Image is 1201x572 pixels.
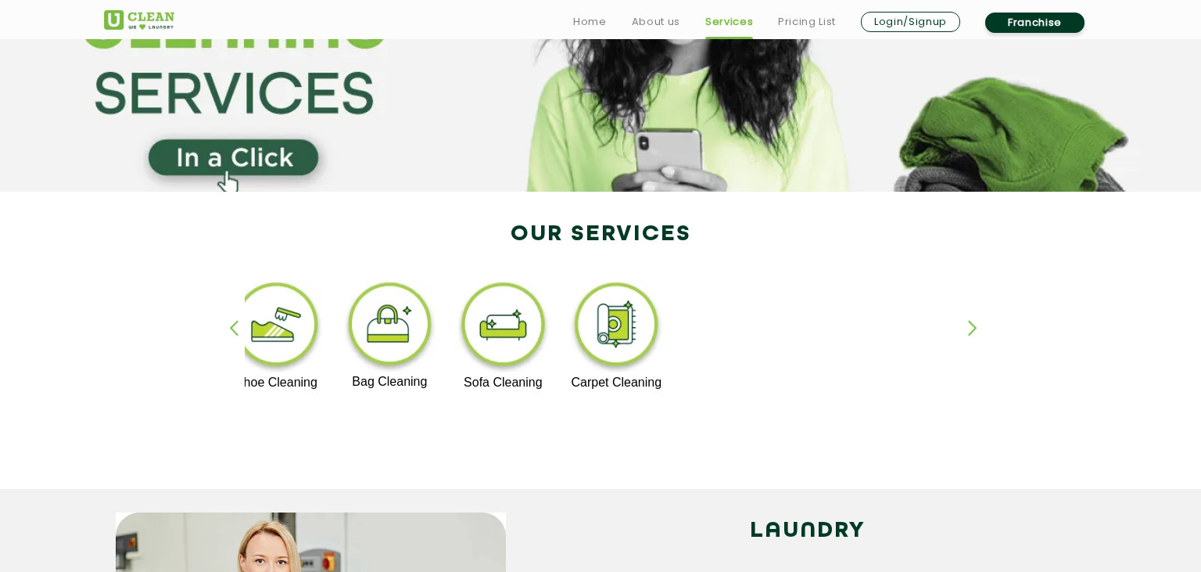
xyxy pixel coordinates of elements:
[455,376,551,390] p: Sofa Cleaning
[985,13,1084,33] a: Franchise
[632,13,680,31] a: About us
[861,12,960,32] a: Login/Signup
[705,13,753,31] a: Services
[529,513,1085,550] h2: LAUNDRY
[342,279,438,375] img: bag_cleaning_11zon.webp
[573,13,607,31] a: Home
[228,376,324,390] p: Shoe Cleaning
[104,10,174,30] img: UClean Laundry and Dry Cleaning
[568,279,665,376] img: carpet_cleaning_11zon.webp
[342,375,438,389] p: Bag Cleaning
[778,13,836,31] a: Pricing List
[228,279,324,376] img: shoe_cleaning_11zon.webp
[568,376,665,390] p: Carpet Cleaning
[455,279,551,376] img: sofa_cleaning_11zon.webp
